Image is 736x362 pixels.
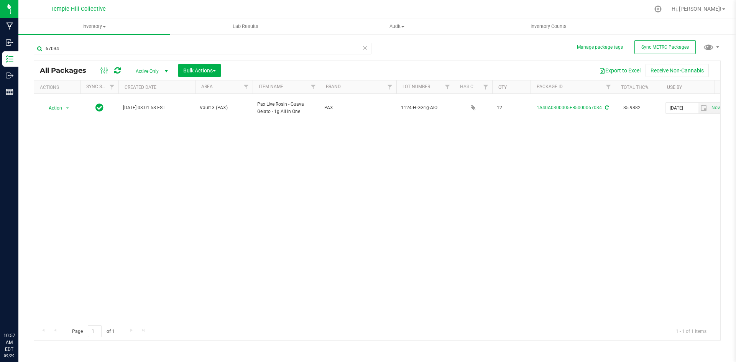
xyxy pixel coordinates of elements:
[634,40,696,54] button: Sync METRC Packages
[604,105,609,110] span: Sync from Compliance System
[672,6,721,12] span: Hi, [PERSON_NAME]!
[40,85,77,90] div: Actions
[88,325,102,337] input: 1
[257,101,315,115] span: Pax Live Rosin - Guava Gelato - 1g All in One
[66,325,121,337] span: Page of 1
[362,43,368,53] span: Clear
[641,44,689,50] span: Sync METRC Packages
[42,103,62,113] span: Action
[307,80,320,93] a: Filter
[646,64,709,77] button: Receive Non-Cannabis
[183,67,216,74] span: Bulk Actions
[123,104,165,111] span: [DATE] 03:01:58 EST
[619,102,644,113] span: 85.9882
[106,80,118,93] a: Filter
[653,5,663,13] div: Manage settings
[602,80,615,93] a: Filter
[698,103,710,113] span: select
[473,18,624,34] a: Inventory Counts
[670,325,713,337] span: 1 - 1 of 1 items
[240,80,253,93] a: Filter
[18,18,170,34] a: Inventory
[95,102,103,113] span: In Sync
[577,44,623,51] button: Manage package tags
[86,84,116,89] a: Sync Status
[178,64,221,77] button: Bulk Actions
[710,103,722,113] span: select
[322,23,472,30] span: Audit
[259,84,283,89] a: Item Name
[667,85,682,90] a: Use By
[497,104,526,111] span: 12
[402,84,430,89] a: Lot Number
[401,104,449,111] span: 1124-H-GG1g-AIO
[324,104,392,111] span: PAX
[6,72,13,79] inline-svg: Outbound
[63,103,72,113] span: select
[222,23,269,30] span: Lab Results
[594,64,646,77] button: Export to Excel
[3,353,15,359] p: 09/29
[6,39,13,46] inline-svg: Inbound
[170,18,321,34] a: Lab Results
[480,80,492,93] a: Filter
[8,301,31,324] iframe: Resource center
[326,84,341,89] a: Brand
[6,55,13,63] inline-svg: Inventory
[537,105,602,110] a: 1A40A0300005FB5000067034
[6,88,13,96] inline-svg: Reports
[51,6,106,12] span: Temple Hill Collective
[18,23,170,30] span: Inventory
[710,102,723,113] span: Set Current date
[40,66,94,75] span: All Packages
[537,84,563,89] a: Package ID
[520,23,577,30] span: Inventory Counts
[125,85,156,90] a: Created Date
[6,22,13,30] inline-svg: Manufacturing
[201,84,213,89] a: Area
[34,43,371,54] input: Search Package ID, Item Name, SKU, Lot or Part Number...
[621,85,649,90] a: Total THC%
[454,80,492,94] th: Has COA
[3,332,15,353] p: 10:57 AM EDT
[384,80,396,93] a: Filter
[321,18,473,34] a: Audit
[498,85,507,90] a: Qty
[200,104,248,111] span: Vault 3 (PAX)
[441,80,454,93] a: Filter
